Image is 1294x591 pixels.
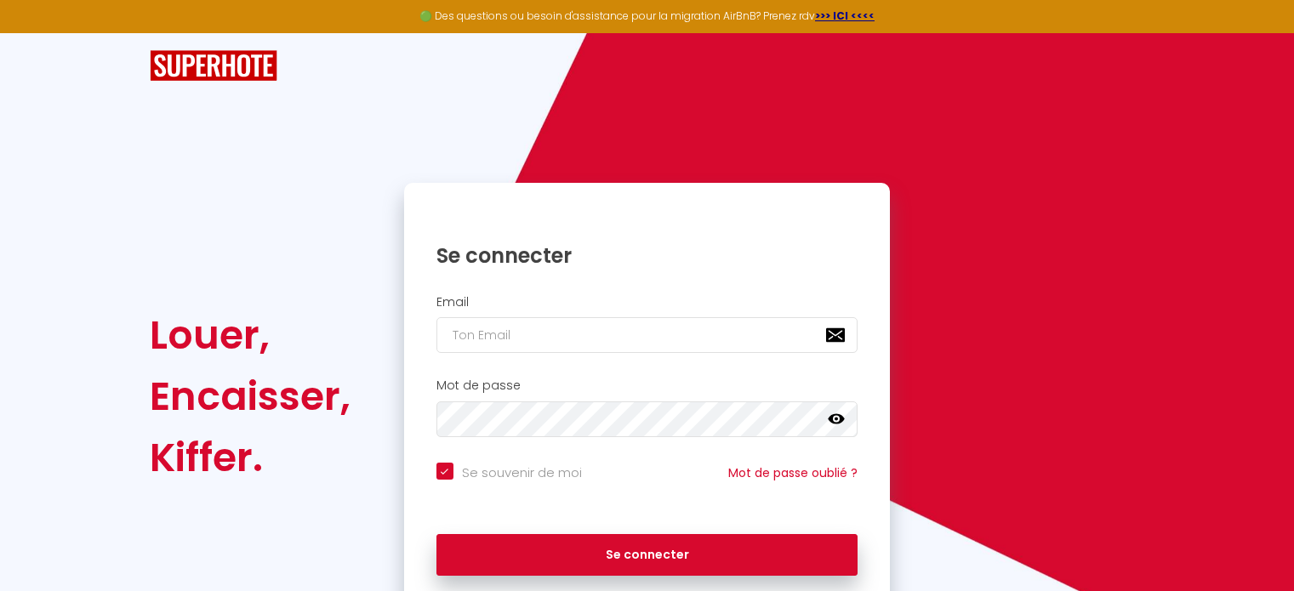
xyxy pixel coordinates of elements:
[436,295,858,310] h2: Email
[150,427,351,488] div: Kiffer.
[150,366,351,427] div: Encaisser,
[150,50,277,82] img: SuperHote logo
[436,378,858,393] h2: Mot de passe
[436,317,858,353] input: Ton Email
[728,464,858,481] a: Mot de passe oublié ?
[150,304,351,366] div: Louer,
[436,534,858,577] button: Se connecter
[815,9,875,23] a: >>> ICI <<<<
[436,242,858,269] h1: Se connecter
